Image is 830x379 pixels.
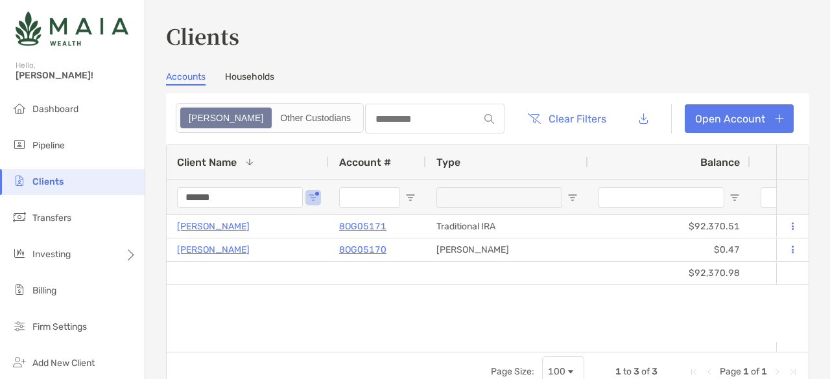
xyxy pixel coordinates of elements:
img: investing icon [12,246,27,261]
img: Zoe Logo [16,5,128,52]
div: $92,370.98 [588,262,750,284]
span: [PERSON_NAME]! [16,70,137,81]
span: 3 [634,366,639,377]
img: add_new_client icon [12,354,27,370]
h3: Clients [166,21,809,51]
span: Pipeline [32,140,65,151]
img: input icon [484,114,494,124]
button: Clear Filters [517,104,616,133]
div: 100 [548,366,565,377]
img: billing icon [12,282,27,297]
span: 3 [652,366,658,377]
span: 1 [615,366,621,377]
span: Firm Settings [32,321,87,332]
a: [PERSON_NAME] [177,242,250,258]
img: clients icon [12,173,27,189]
a: Accounts [166,71,206,86]
img: firm-settings icon [12,318,27,334]
button: Open Filter Menu [308,192,318,203]
button: Open Filter Menu [405,192,416,203]
span: 1 [761,366,767,377]
span: Balance [700,156,740,168]
div: $92,370.51 [588,215,750,238]
div: [PERSON_NAME] [426,238,588,261]
div: Previous Page [704,367,715,377]
span: Clients [32,176,64,187]
span: of [751,366,759,377]
div: Page Size: [491,366,534,377]
a: Open Account [685,104,794,133]
div: First Page [689,367,699,377]
div: Zoe [182,109,270,127]
div: Other Custodians [273,109,358,127]
a: 8OG05171 [339,218,386,235]
img: transfers icon [12,209,27,225]
img: dashboard icon [12,100,27,116]
span: Transfers [32,212,71,224]
div: Next Page [772,367,783,377]
span: Investing [32,249,71,260]
span: 1 [743,366,749,377]
img: pipeline icon [12,137,27,152]
span: to [623,366,632,377]
span: Dashboard [32,104,78,115]
div: $0.47 [588,238,750,261]
div: segmented control [176,103,364,133]
span: Add New Client [32,358,95,369]
input: Client Name Filter Input [177,187,303,208]
a: [PERSON_NAME] [177,218,250,235]
div: Last Page [788,367,798,377]
input: Balance Filter Input [599,187,724,208]
button: Open Filter Menu [567,192,578,203]
span: Page [720,366,741,377]
a: 8OG05170 [339,242,386,258]
input: Account # Filter Input [339,187,400,208]
span: Type [436,156,460,168]
div: Traditional IRA [426,215,588,238]
button: Open Filter Menu [729,192,740,203]
a: Households [225,71,274,86]
span: Account # [339,156,391,168]
span: Billing [32,285,56,296]
span: Client Name [177,156,237,168]
span: of [641,366,650,377]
